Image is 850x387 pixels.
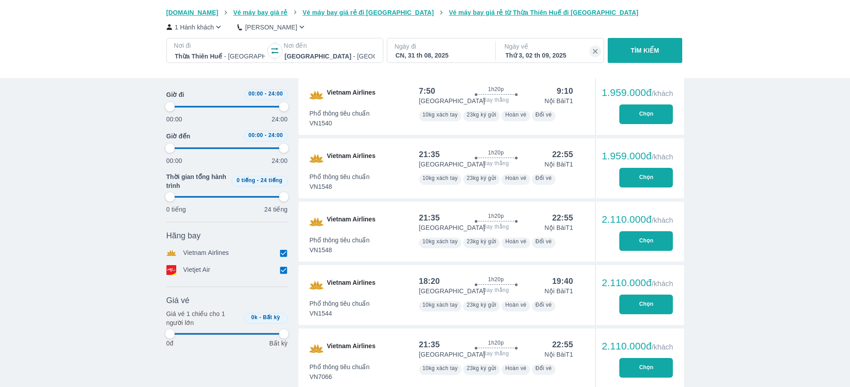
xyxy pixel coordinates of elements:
[310,372,370,381] span: VN7066
[268,132,283,138] span: 24:00
[419,86,435,96] div: 7:50
[467,302,496,308] span: 23kg ký gửi
[233,9,288,16] span: Vé máy bay giá rẻ
[419,212,440,223] div: 21:35
[423,365,458,371] span: 10kg xách tay
[166,90,184,99] span: Giờ đi
[552,276,573,287] div: 19:40
[619,104,673,124] button: Chọn
[309,278,323,292] img: VN
[651,343,673,351] span: /khách
[449,9,639,16] span: Vé máy bay giá rẻ từ Thừa Thiên Huế đi [GEOGRAPHIC_DATA]
[310,109,370,118] span: Phổ thông tiêu chuẩn
[488,339,504,346] span: 1h20p
[236,177,255,183] span: 0 tiếng
[619,358,673,378] button: Chọn
[272,115,288,124] p: 24:00
[535,112,552,118] span: Đổi vé
[535,365,552,371] span: Đổi vé
[394,42,486,51] p: Ngày đi
[535,175,552,181] span: Đổi vé
[265,132,266,138] span: -
[488,276,504,283] span: 1h20p
[259,314,261,320] span: -
[249,132,263,138] span: 00:00
[602,341,673,352] div: 2.110.000đ
[505,365,527,371] span: Hoàn vé
[467,175,496,181] span: 23kg ký gửi
[505,112,527,118] span: Hoàn vé
[166,295,190,306] span: Giá vé
[423,175,458,181] span: 10kg xách tay
[505,175,527,181] span: Hoàn vé
[619,231,673,251] button: Chọn
[310,362,370,371] span: Phổ thông tiêu chuẩn
[303,9,434,16] span: Vé máy bay giá rẻ đi [GEOGRAPHIC_DATA]
[263,314,280,320] span: Bất kỳ
[183,248,229,258] p: Vietnam Airlines
[310,299,370,308] span: Phổ thông tiêu chuẩn
[619,168,673,187] button: Chọn
[419,276,440,287] div: 18:20
[268,91,283,97] span: 24:00
[166,8,684,17] nav: breadcrumb
[505,238,527,245] span: Hoàn vé
[272,156,288,165] p: 24:00
[166,22,224,32] button: 1 Hành khách
[327,278,376,292] span: Vietnam Airlines
[651,153,673,161] span: /khách
[327,215,376,229] span: Vietnam Airlines
[544,223,573,232] p: Nội Bài T1
[544,160,573,169] p: Nội Bài T1
[467,112,496,118] span: 23kg ký gửi
[309,341,323,356] img: VN
[488,149,504,156] span: 1h20p
[174,41,266,50] p: Nơi đi
[419,149,440,160] div: 21:35
[175,23,214,32] p: 1 Hành khách
[419,160,485,169] p: [GEOGRAPHIC_DATA]
[631,46,659,55] p: TÌM KIẾM
[419,287,485,295] p: [GEOGRAPHIC_DATA]
[310,236,370,245] span: Phổ thông tiêu chuẩn
[269,339,287,348] p: Bất kỳ
[166,9,219,16] span: [DOMAIN_NAME]
[284,41,376,50] p: Nơi đến
[423,112,458,118] span: 10kg xách tay
[419,223,485,232] p: [GEOGRAPHIC_DATA]
[544,350,573,359] p: Nội Bài T1
[602,214,673,225] div: 2.110.000đ
[602,151,673,162] div: 1.959.000đ
[166,230,201,241] span: Hãng bay
[544,287,573,295] p: Nội Bài T1
[251,314,257,320] span: 0k
[602,87,673,98] div: 1.959.000đ
[166,132,191,141] span: Giờ đến
[557,86,573,96] div: 9:10
[467,365,496,371] span: 23kg ký gửi
[488,86,504,93] span: 1h20p
[419,350,485,359] p: [GEOGRAPHIC_DATA]
[506,51,596,60] div: Thứ 3, 02 th 09, 2025
[264,205,287,214] p: 24 tiếng
[552,149,573,160] div: 22:55
[327,341,376,356] span: Vietnam Airlines
[265,91,266,97] span: -
[183,265,211,275] p: Vietjet Air
[166,205,186,214] p: 0 tiếng
[257,177,259,183] span: -
[423,238,458,245] span: 10kg xách tay
[327,88,376,102] span: Vietnam Airlines
[608,38,682,63] button: TÌM KIẾM
[310,246,370,254] span: VN1548
[309,215,323,229] img: VN
[619,295,673,314] button: Chọn
[310,172,370,181] span: Phổ thông tiêu chuẩn
[309,151,323,166] img: VN
[419,96,485,105] p: [GEOGRAPHIC_DATA]
[249,91,263,97] span: 00:00
[488,212,504,220] span: 1h20p
[166,309,240,327] p: Giá vé 1 chiều cho 1 người lớn
[602,278,673,288] div: 2.110.000đ
[166,339,174,348] p: 0đ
